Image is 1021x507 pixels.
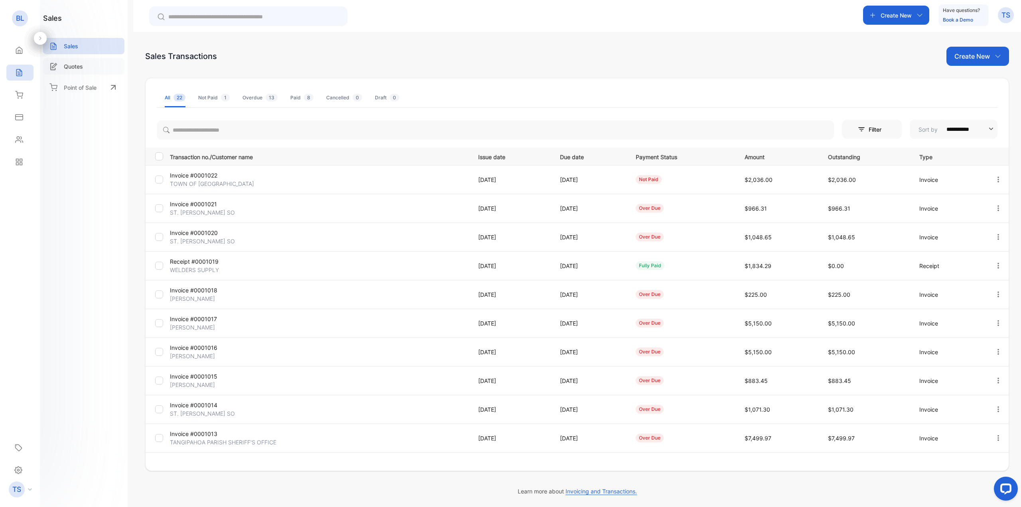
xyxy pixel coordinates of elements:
[636,405,664,414] div: over due
[198,94,230,101] div: Not Paid
[998,6,1014,25] button: TS
[828,406,853,413] span: $1,071.30
[145,487,1009,495] p: Learn more about
[478,319,544,327] p: [DATE]
[170,401,269,409] p: Invoice #0001014
[919,348,978,356] p: Invoice
[745,320,772,327] span: $5,150.00
[828,151,903,161] p: Outstanding
[173,94,185,101] span: 22
[636,319,664,327] div: over due
[170,257,269,266] p: Receipt #0001019
[745,435,771,442] span: $7,499.97
[170,315,269,323] p: Invoice #0001017
[828,349,855,355] span: $5,150.00
[919,405,978,414] p: Invoice
[478,348,544,356] p: [DATE]
[170,180,269,188] p: TOWN OF [GEOGRAPHIC_DATA]
[828,176,856,183] span: $2,036.00
[478,151,544,161] p: Issue date
[745,262,771,269] span: $1,834.29
[43,79,124,96] a: Point of Sale
[636,347,664,356] div: over due
[919,319,978,327] p: Invoice
[170,208,269,217] p: ST. [PERSON_NAME] SO
[478,233,544,241] p: [DATE]
[910,120,997,139] button: Sort by
[943,17,973,23] a: Book a Demo
[266,94,278,101] span: 13
[375,94,399,101] div: Draft
[170,352,269,360] p: [PERSON_NAME]
[560,233,619,241] p: [DATE]
[478,377,544,385] p: [DATE]
[828,435,855,442] span: $7,499.97
[566,488,637,495] span: Invoicing and Transactions.
[12,484,21,495] p: TS
[390,94,399,101] span: 0
[560,319,619,327] p: [DATE]
[478,262,544,270] p: [DATE]
[170,372,269,381] p: Invoice #0001015
[560,262,619,270] p: [DATE]
[745,291,767,298] span: $225.00
[170,200,269,208] p: Invoice #0001021
[636,233,664,241] div: over due
[290,94,313,101] div: Paid
[1001,10,1010,20] p: TS
[165,94,185,101] div: All
[636,261,664,270] div: fully paid
[636,290,664,299] div: over due
[919,377,978,385] p: Invoice
[478,290,544,299] p: [DATE]
[560,151,619,161] p: Due date
[919,434,978,442] p: Invoice
[170,343,269,352] p: Invoice #0001016
[221,94,230,101] span: 1
[170,266,269,274] p: WELDERS SUPPLY
[636,376,664,385] div: over due
[828,262,844,269] span: $0.00
[170,286,269,294] p: Invoice #0001018
[170,229,269,237] p: Invoice #0001020
[478,434,544,442] p: [DATE]
[64,42,78,50] p: Sales
[636,151,728,161] p: Payment Status
[43,38,124,54] a: Sales
[326,94,362,101] div: Cancelled
[478,405,544,414] p: [DATE]
[946,47,1009,66] button: Create New
[560,377,619,385] p: [DATE]
[745,406,770,413] span: $1,071.30
[64,62,83,71] p: Quotes
[919,204,978,213] p: Invoice
[919,233,978,241] p: Invoice
[170,151,468,161] p: Transaction no./Customer name
[919,290,978,299] p: Invoice
[745,151,812,161] p: Amount
[170,294,269,303] p: [PERSON_NAME]
[170,171,269,180] p: Invoice #0001022
[745,377,768,384] span: $883.45
[919,176,978,184] p: Invoice
[170,430,269,438] p: Invoice #0001013
[987,473,1021,507] iframe: LiveChat chat widget
[863,6,929,25] button: Create New
[881,11,912,20] p: Create New
[478,204,544,213] p: [DATE]
[353,94,362,101] span: 0
[170,381,269,389] p: [PERSON_NAME]
[43,13,62,24] h1: sales
[919,262,978,270] p: Receipt
[828,205,850,212] span: $966.31
[919,151,978,161] p: Type
[828,377,851,384] span: $883.45
[560,290,619,299] p: [DATE]
[43,58,124,75] a: Quotes
[560,348,619,356] p: [DATE]
[560,434,619,442] p: [DATE]
[478,176,544,184] p: [DATE]
[145,50,217,62] div: Sales Transactions
[170,409,269,418] p: ST. [PERSON_NAME] SO
[560,204,619,213] p: [DATE]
